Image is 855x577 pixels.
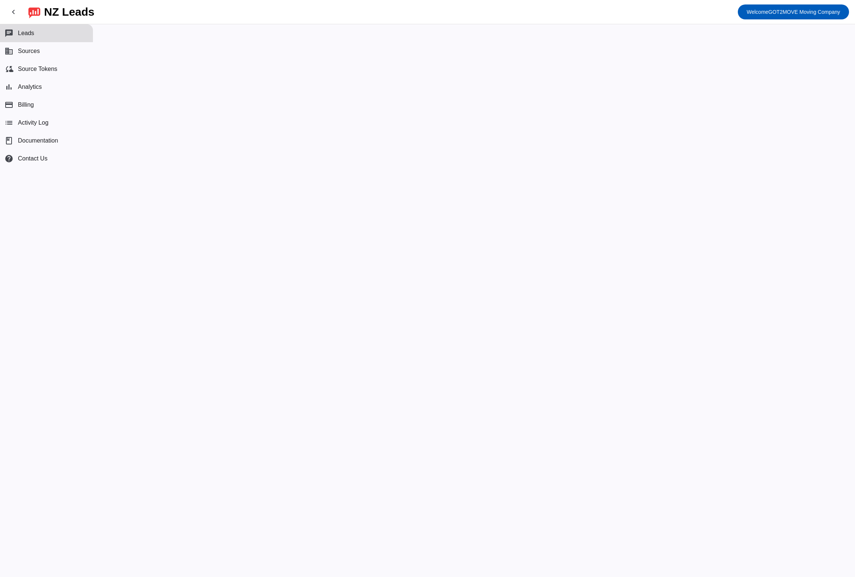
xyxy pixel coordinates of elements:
span: Source Tokens [18,66,57,72]
span: Billing [18,102,34,108]
span: GOT2MOVE Moving Company [747,7,840,17]
span: Welcome [747,9,768,15]
mat-icon: list [4,118,13,127]
div: NZ Leads [44,7,94,17]
mat-icon: help [4,154,13,163]
span: book [4,136,13,145]
span: Analytics [18,84,42,90]
mat-icon: business [4,47,13,56]
span: Sources [18,48,40,54]
mat-icon: payment [4,100,13,109]
span: Leads [18,30,34,37]
mat-icon: chevron_left [9,7,18,16]
span: Contact Us [18,155,47,162]
mat-icon: chat [4,29,13,38]
img: logo [28,6,40,18]
button: WelcomeGOT2MOVE Moving Company [738,4,849,19]
mat-icon: bar_chart [4,82,13,91]
span: Activity Log [18,119,49,126]
mat-icon: cloud_sync [4,65,13,74]
span: Documentation [18,137,58,144]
